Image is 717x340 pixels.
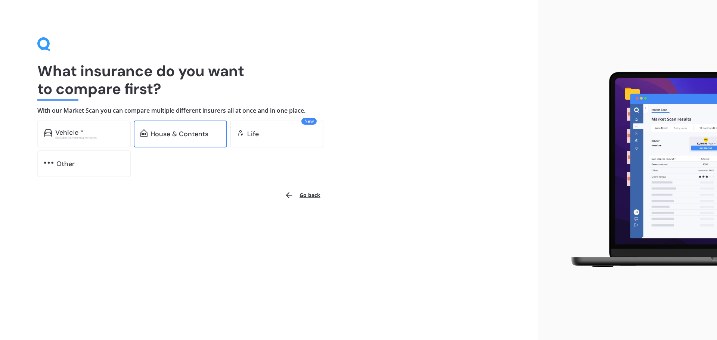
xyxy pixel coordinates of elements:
div: House & Contents [150,130,208,138]
div: Excludes commercial vehicles [55,136,124,139]
div: Life [247,130,259,138]
h1: What insurance do you want to compare first? [37,62,500,98]
img: car.f15378c7a67c060ca3f3.svg [44,129,52,137]
img: home-and-contents.b802091223b8502ef2dd.svg [140,129,148,137]
span: New [301,118,317,125]
div: Other [56,160,75,168]
div: Vehicle * [55,129,84,136]
button: Go back [280,186,325,204]
h4: With our Market Scan you can compare multiple different insurers all at once and in one place. [37,107,500,115]
img: other.81dba5aafe580aa69f38.svg [44,159,53,166]
img: laptop.webp [561,68,717,273]
img: life.f720d6a2d7cdcd3ad642.svg [237,129,244,137]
